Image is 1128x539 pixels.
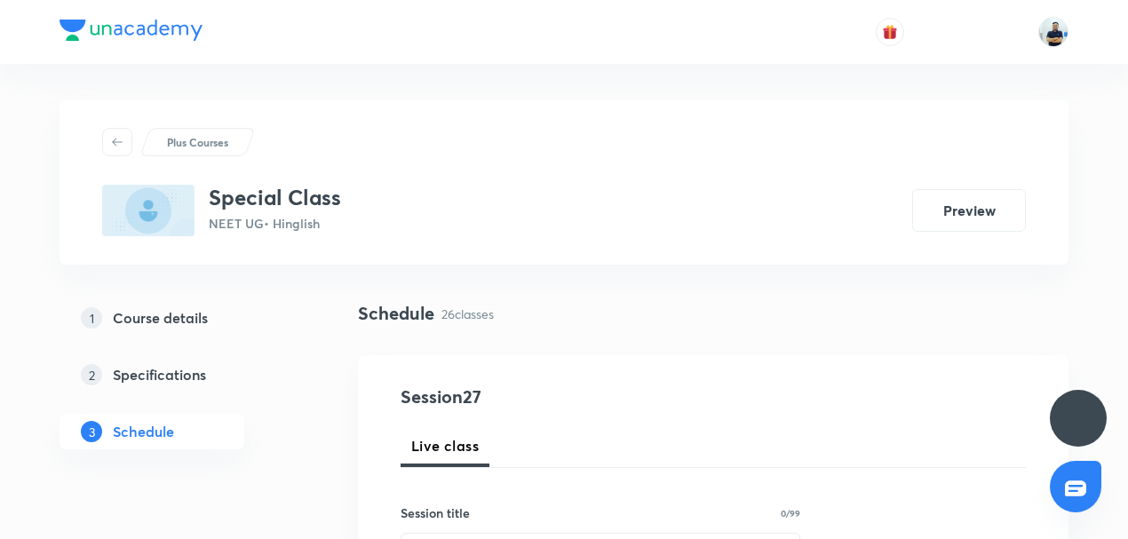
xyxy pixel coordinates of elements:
[411,435,479,456] span: Live class
[781,509,800,518] p: 0/99
[441,305,494,323] p: 26 classes
[102,185,195,236] img: 7C007562-4EC8-4126-9AB2-500136A1DDBB_plus.png
[60,20,203,41] img: Company Logo
[912,189,1026,232] button: Preview
[113,421,174,442] h5: Schedule
[876,18,904,46] button: avatar
[60,20,203,45] a: Company Logo
[81,421,102,442] p: 3
[167,134,228,150] p: Plus Courses
[81,364,102,385] p: 2
[401,384,725,410] h4: Session 27
[60,300,301,336] a: 1Course details
[113,307,208,329] h5: Course details
[209,214,341,233] p: NEET UG • Hinglish
[1038,17,1068,47] img: URVIK PATEL
[209,185,341,210] h3: Special Class
[113,364,206,385] h5: Specifications
[358,300,434,327] h4: Schedule
[401,503,470,522] h6: Session title
[81,307,102,329] p: 1
[60,357,301,392] a: 2Specifications
[882,24,898,40] img: avatar
[1068,408,1089,429] img: ttu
